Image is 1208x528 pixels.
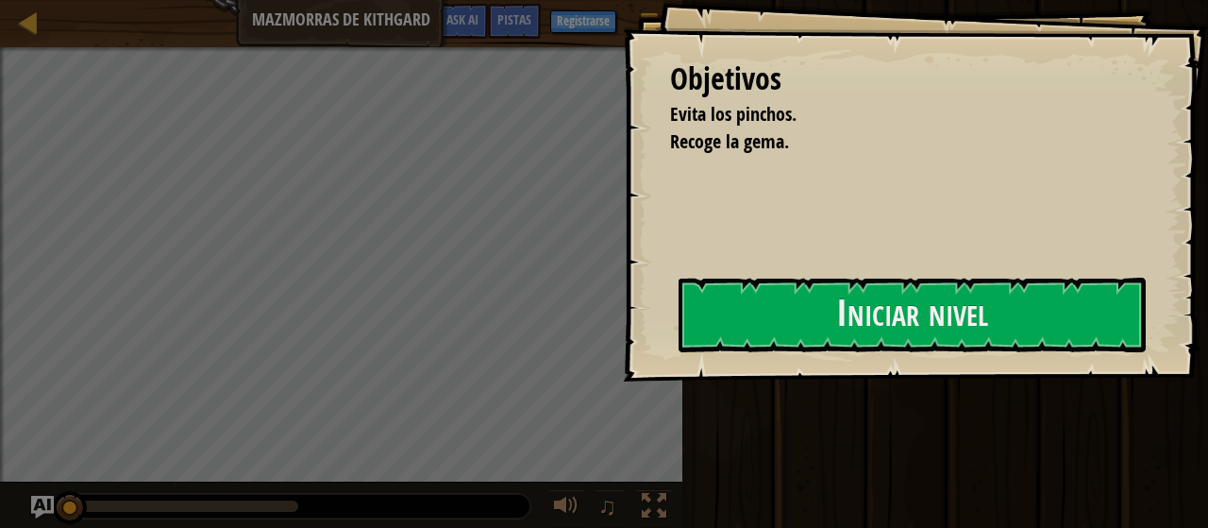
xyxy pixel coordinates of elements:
button: Registrarse [550,10,616,33]
button: ♫ [595,489,627,528]
button: Ajustar el volúmen [547,489,585,528]
li: Recoge la gema. [646,128,1137,156]
div: Objetivos [670,58,1142,101]
span: Recoge la gema. [670,128,789,154]
button: Cambia a pantalla completa. [635,489,673,528]
span: Evita los pinchos. [670,101,797,127]
li: Evita los pinchos. [646,101,1137,128]
span: Ask AI [446,10,478,28]
button: Iniciar nivel [679,278,1146,352]
button: Ask AI [437,4,488,39]
button: Ask AI [31,496,54,519]
span: ♫ [598,492,617,520]
span: Pistas [497,10,531,28]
